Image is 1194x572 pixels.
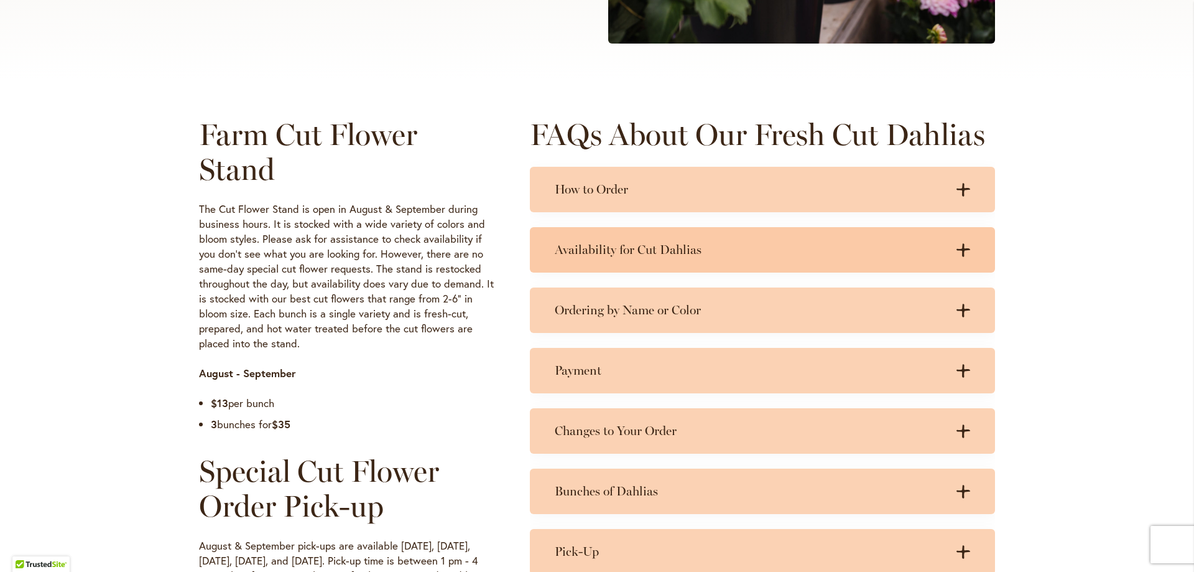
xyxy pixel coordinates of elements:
[530,167,995,212] summary: How to Order
[211,396,228,410] strong: $13
[530,288,995,333] summary: Ordering by Name or Color
[555,302,945,318] h3: Ordering by Name or Color
[211,417,494,432] li: bunches for
[530,348,995,393] summary: Payment
[211,396,494,411] li: per bunch
[555,242,945,258] h3: Availability for Cut Dahlias
[211,417,217,431] strong: 3
[530,408,995,454] summary: Changes to Your Order
[530,469,995,514] summary: Bunches of Dahlias
[199,454,494,523] h2: Special Cut Flower Order Pick-up
[555,484,945,499] h3: Bunches of Dahlias
[199,366,296,380] strong: August - September
[555,182,945,197] h3: How to Order
[199,202,494,351] p: The Cut Flower Stand is open in August & September during business hours. It is stocked with a wi...
[555,363,945,378] h3: Payment
[272,417,290,431] strong: $35
[555,423,945,439] h3: Changes to Your Order
[530,117,995,152] h2: FAQs About Our Fresh Cut Dahlias
[199,117,494,187] h2: Farm Cut Flower Stand
[530,227,995,273] summary: Availability for Cut Dahlias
